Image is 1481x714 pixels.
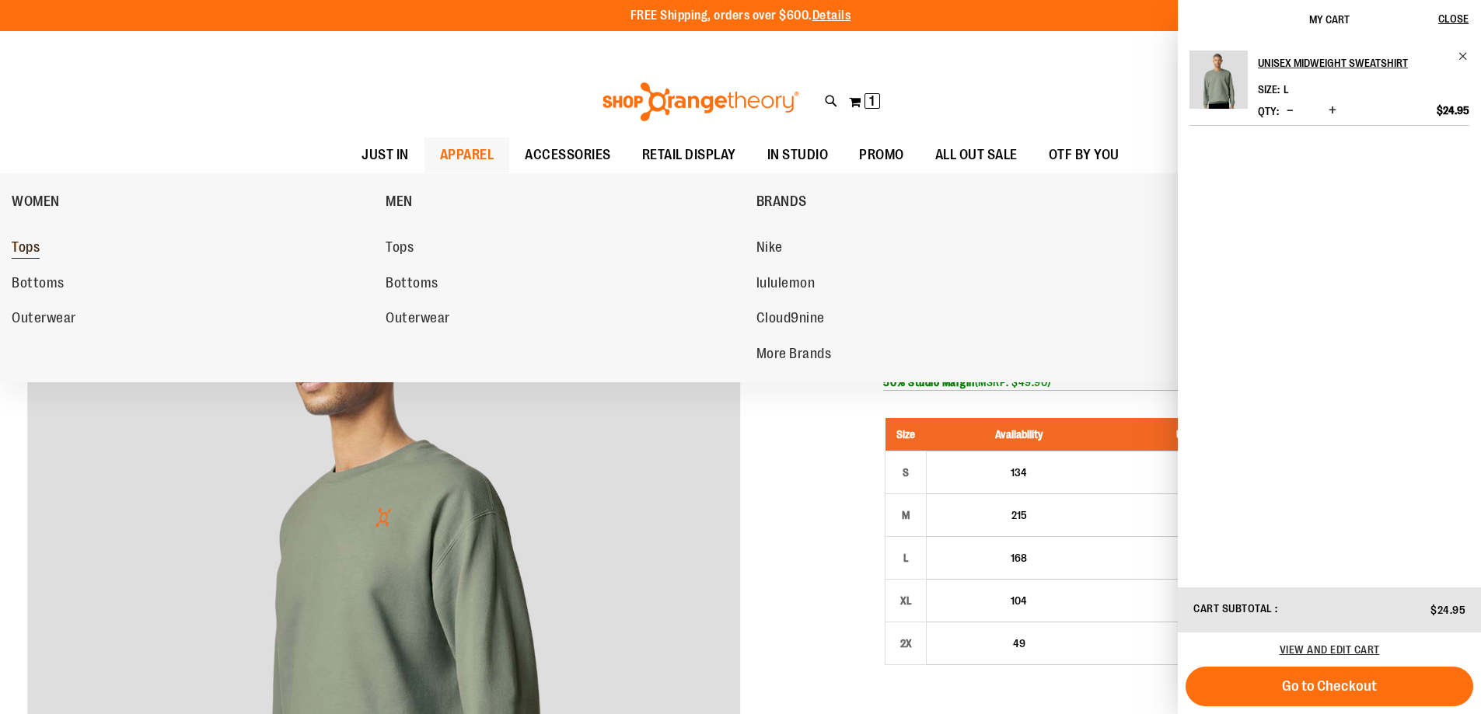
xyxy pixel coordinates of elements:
span: Cart Subtotal [1193,602,1273,615]
button: Decrease product quantity [1283,103,1298,119]
span: Outerwear [386,310,450,329]
span: Bottoms [12,275,65,294]
div: $24.95 [1119,465,1277,480]
a: Details [812,9,851,23]
span: More Brands [756,346,832,365]
b: 50% Studio Margin [883,376,975,388]
a: View and edit cart [1280,643,1380,656]
span: $24.95 [1437,103,1469,117]
span: PROMO [859,138,904,172]
dt: Size [1258,83,1280,96]
span: RETAIL DISPLAY [642,138,736,172]
span: Go to Checkout [1282,677,1377,695]
div: $24.95 [1119,550,1277,566]
div: S [894,461,917,484]
th: Availability [927,418,1112,451]
span: OTF BY YOU [1049,138,1119,172]
label: Qty [1258,105,1279,117]
div: $24.95 [1119,636,1277,651]
span: ACCESSORIES [525,138,611,172]
div: $24.95 [1119,593,1277,608]
span: My Cart [1309,13,1350,26]
span: 134 [1011,466,1027,479]
span: BRANDS [756,193,807,213]
span: 1 [869,93,875,109]
th: Unit Price [1111,418,1284,451]
div: XL [894,589,917,612]
span: 104 [1011,594,1027,607]
span: $24.95 [1430,604,1465,616]
span: 168 [1011,552,1027,564]
button: Increase product quantity [1325,103,1340,119]
span: Cloud9nine [756,310,825,329]
span: 49 [1013,637,1025,650]
span: Tops [386,239,414,259]
span: JUST IN [362,138,409,172]
span: Outerwear [12,310,76,329]
p: FREE Shipping, orders over $600. [630,7,851,25]
th: Size [885,418,927,451]
img: Shop Orangetheory [600,82,802,121]
span: L [1284,83,1289,96]
span: IN STUDIO [767,138,829,172]
div: $24.95 [1119,507,1277,523]
span: Tops [12,239,40,259]
li: Product [1189,51,1469,126]
span: ALL OUT SALE [935,138,1018,172]
div: L [894,546,917,569]
a: Unisex Midweight Sweatshirt [1258,51,1469,75]
span: WOMEN [12,193,60,213]
div: M [894,503,917,527]
a: Remove item [1458,51,1469,62]
span: APPAREL [440,138,494,172]
span: Nike [756,239,783,259]
h2: Unisex Midweight Sweatshirt [1258,51,1448,75]
span: 215 [1011,509,1027,521]
span: Close [1438,12,1469,25]
button: Go to Checkout [1186,667,1473,706]
img: Unisex Midweight Sweatshirt [1189,51,1248,109]
span: lululemon [756,275,816,294]
span: MEN [386,193,413,213]
a: Unisex Midweight Sweatshirt [1189,51,1248,119]
span: Bottoms [386,275,438,294]
div: 2X [894,632,917,655]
